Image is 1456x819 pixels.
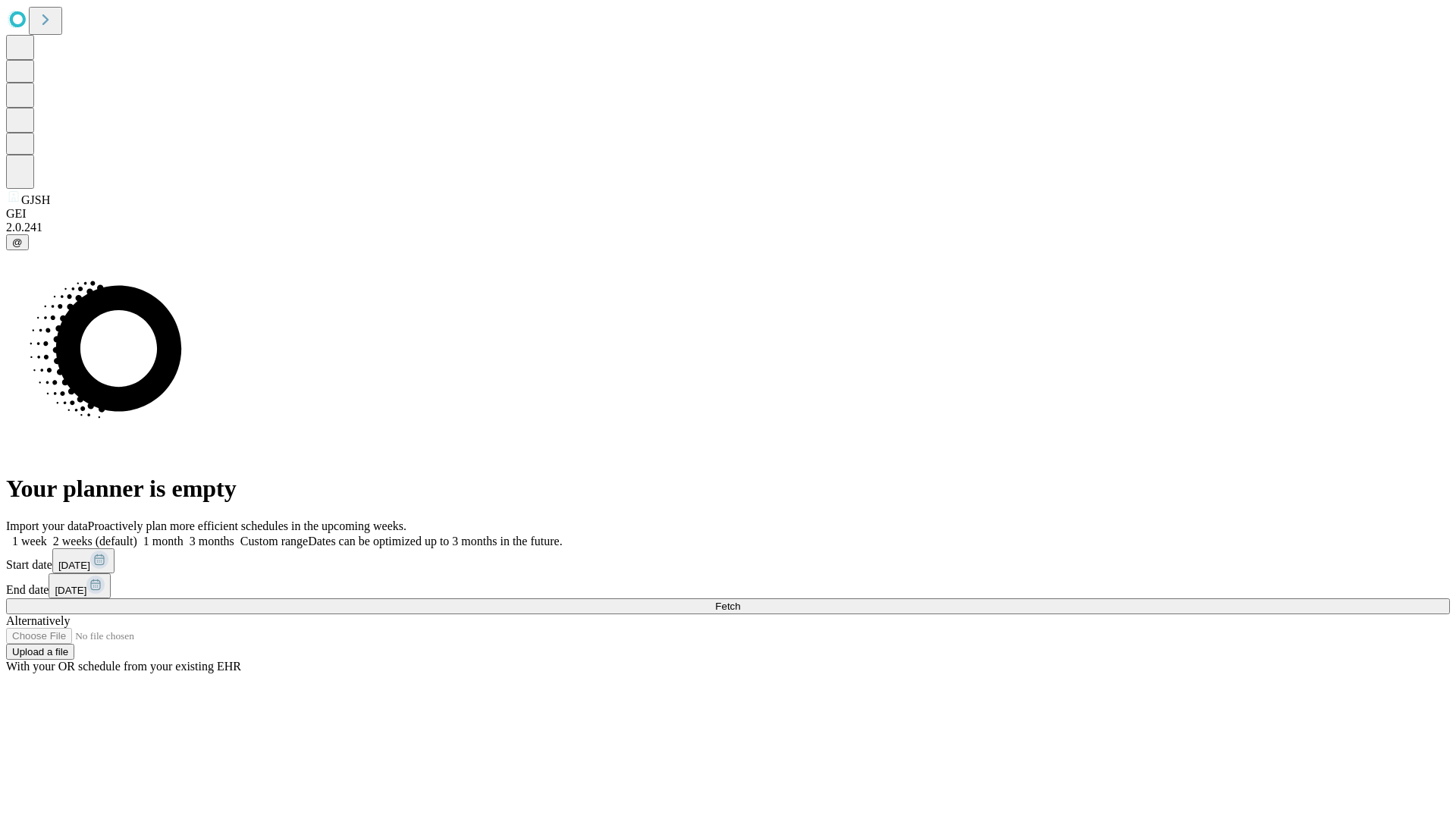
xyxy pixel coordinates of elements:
span: Dates can be optimized up to 3 months in the future. [308,535,562,548]
button: [DATE] [49,573,111,598]
span: Custom range [240,535,308,548]
span: Proactively plan more efficient schedules in the upcoming weeks. [88,519,406,532]
span: Import your data [6,519,88,532]
h1: Your planner is empty [6,475,1450,503]
div: 2.0.241 [6,221,1450,234]
span: Alternatively [6,614,70,627]
button: Upload a file [6,644,74,660]
span: 3 months [190,535,234,548]
span: With your OR schedule from your existing EHR [6,660,241,673]
span: 1 month [143,535,184,548]
div: Start date [6,548,1450,573]
span: Fetch [715,601,740,612]
span: 2 weeks (default) [53,535,137,548]
span: GJSH [21,193,50,206]
span: @ [12,237,23,248]
button: Fetch [6,598,1450,614]
div: GEI [6,207,1450,221]
span: 1 week [12,535,47,548]
div: End date [6,573,1450,598]
button: @ [6,234,29,250]
span: [DATE] [58,560,90,571]
button: [DATE] [52,548,115,573]
span: [DATE] [55,585,86,596]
